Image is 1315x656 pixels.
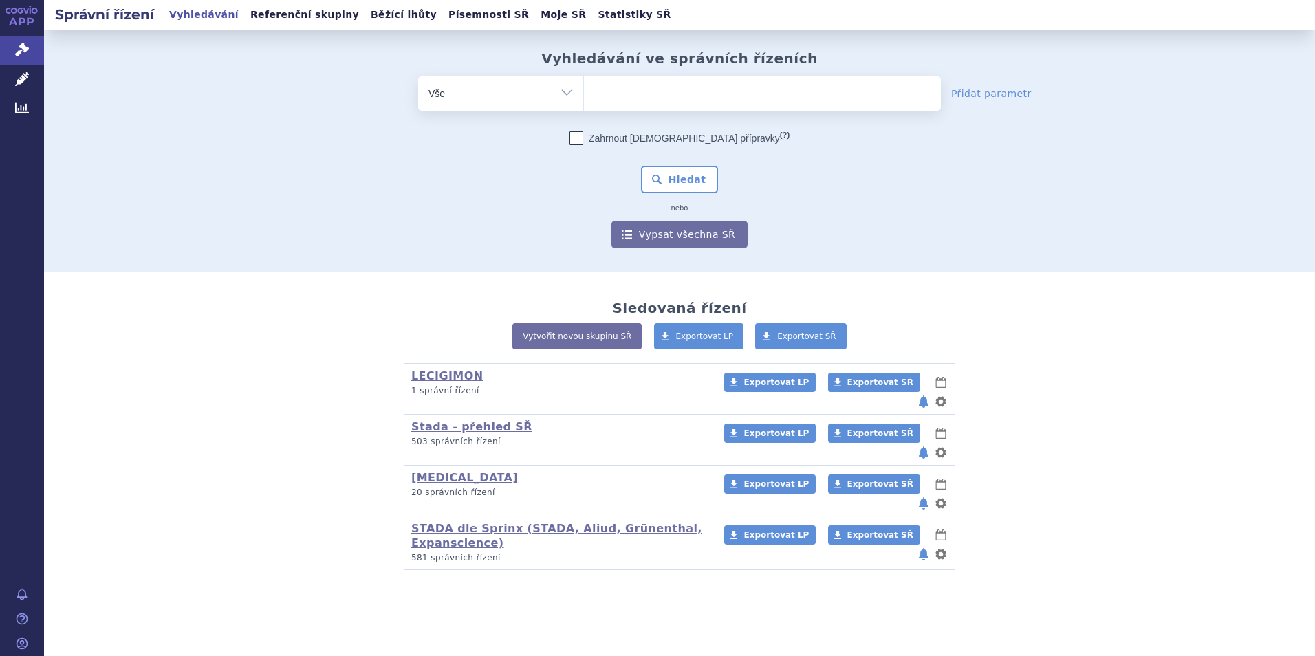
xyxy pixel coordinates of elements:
[777,331,836,341] span: Exportovat SŘ
[411,522,702,549] a: STADA dle Sprinx (STADA, Aliud, Grünenthal, Expanscience)
[676,331,734,341] span: Exportovat LP
[536,6,590,24] a: Moje SŘ
[847,530,913,540] span: Exportovat SŘ
[917,444,931,461] button: notifikace
[664,204,695,212] i: nebo
[917,393,931,410] button: notifikace
[594,6,675,24] a: Statistiky SŘ
[724,474,816,494] a: Exportovat LP
[612,300,746,316] h2: Sledovaná řízení
[724,424,816,443] a: Exportovat LP
[828,424,920,443] a: Exportovat SŘ
[724,373,816,392] a: Exportovat LP
[917,495,931,512] button: notifikace
[246,6,363,24] a: Referenční skupiny
[367,6,441,24] a: Běžící lhůty
[951,87,1032,100] a: Přidat parametr
[847,378,913,387] span: Exportovat SŘ
[755,323,847,349] a: Exportovat SŘ
[44,5,165,24] h2: Správní řízení
[411,420,532,433] a: Stada - přehled SŘ
[541,50,818,67] h2: Vyhledávání ve správních řízeních
[611,221,748,248] a: Vypsat všechna SŘ
[743,428,809,438] span: Exportovat LP
[934,476,948,492] button: lhůty
[411,552,706,564] p: 581 správních řízení
[512,323,642,349] a: Vytvořit novou skupinu SŘ
[411,436,706,448] p: 503 správních řízení
[847,479,913,489] span: Exportovat SŘ
[165,6,243,24] a: Vyhledávání
[569,131,790,145] label: Zahrnout [DEMOGRAPHIC_DATA] přípravky
[828,474,920,494] a: Exportovat SŘ
[724,525,816,545] a: Exportovat LP
[743,378,809,387] span: Exportovat LP
[934,444,948,461] button: nastavení
[654,323,744,349] a: Exportovat LP
[934,374,948,391] button: lhůty
[743,530,809,540] span: Exportovat LP
[411,471,518,484] a: [MEDICAL_DATA]
[444,6,533,24] a: Písemnosti SŘ
[934,495,948,512] button: nastavení
[641,166,719,193] button: Hledat
[411,487,706,499] p: 20 správních řízení
[847,428,913,438] span: Exportovat SŘ
[934,527,948,543] button: lhůty
[828,525,920,545] a: Exportovat SŘ
[780,131,790,140] abbr: (?)
[917,546,931,562] button: notifikace
[411,385,706,397] p: 1 správní řízení
[934,546,948,562] button: nastavení
[743,479,809,489] span: Exportovat LP
[411,369,483,382] a: LECIGIMON
[828,373,920,392] a: Exportovat SŘ
[934,425,948,441] button: lhůty
[934,393,948,410] button: nastavení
